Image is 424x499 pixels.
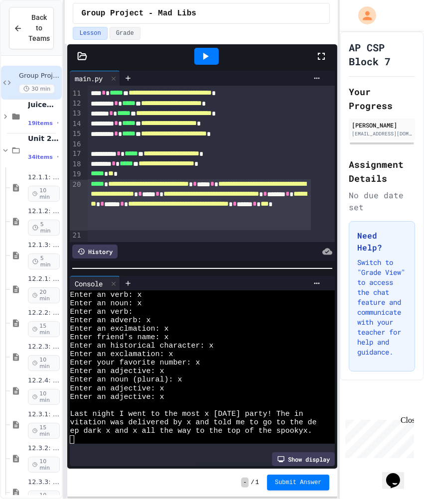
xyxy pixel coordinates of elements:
span: 10 min [28,186,60,202]
span: Juicemind 3.5-3.7 Exercises [28,100,60,109]
span: 15 min [28,423,60,439]
span: 12.2.2: Hardware of the Internet [28,309,60,317]
span: 15 min [28,321,60,337]
span: 19 items [28,120,53,126]
span: 10 min [28,355,60,371]
iframe: chat widget [341,416,414,458]
span: 12.1.3: Reflection - The Internet and You [28,241,60,249]
span: • [57,153,59,161]
span: 34 items [28,154,53,160]
span: 30 min [19,84,55,94]
span: 12.3.1: The Internet Protocol [28,410,60,419]
div: Chat with us now!Close [4,4,69,63]
h2: Assignment Details [349,157,415,185]
div: [PERSON_NAME] [352,121,412,129]
iframe: chat widget [382,459,414,489]
span: 12.2.1: Devices and Networks [28,275,60,283]
button: Grade [110,27,141,40]
span: 12.1.1: Welcome to the Internet [28,173,60,182]
span: • [57,119,59,127]
span: 10 min [28,457,60,473]
span: Group Project - Mad Libs [19,72,60,80]
h3: Need Help? [357,230,407,253]
button: Lesson [73,27,107,40]
div: My Account [348,4,379,27]
span: Back to Teams [28,12,50,44]
span: 12.2.4: The Internet Is In The Ocean [28,376,60,385]
span: 10 min [28,389,60,405]
span: 5 min [28,220,60,236]
span: 12.1.2: Review of Welcome to the Internet [28,207,60,216]
div: [EMAIL_ADDRESS][DOMAIN_NAME] [352,130,412,137]
span: 12.3.2: Review of the Internet Protocol [28,444,60,453]
span: 20 min [28,287,60,303]
span: 12.2.3: Review of Internet Hardware [28,343,60,351]
button: Back to Teams [9,7,54,49]
p: Switch to "Grade View" to access the chat feature and communicate with your teacher for help and ... [357,257,407,357]
span: 12.3.3: Free Response - The Need for IP [28,478,60,487]
span: Unit 2 Review [28,134,60,143]
span: 5 min [28,253,60,269]
div: No due date set [349,189,415,213]
h2: Your Progress [349,85,415,113]
span: Group Project - Mad Libs [81,7,196,19]
h1: AP CSP Block 7 [349,40,415,68]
